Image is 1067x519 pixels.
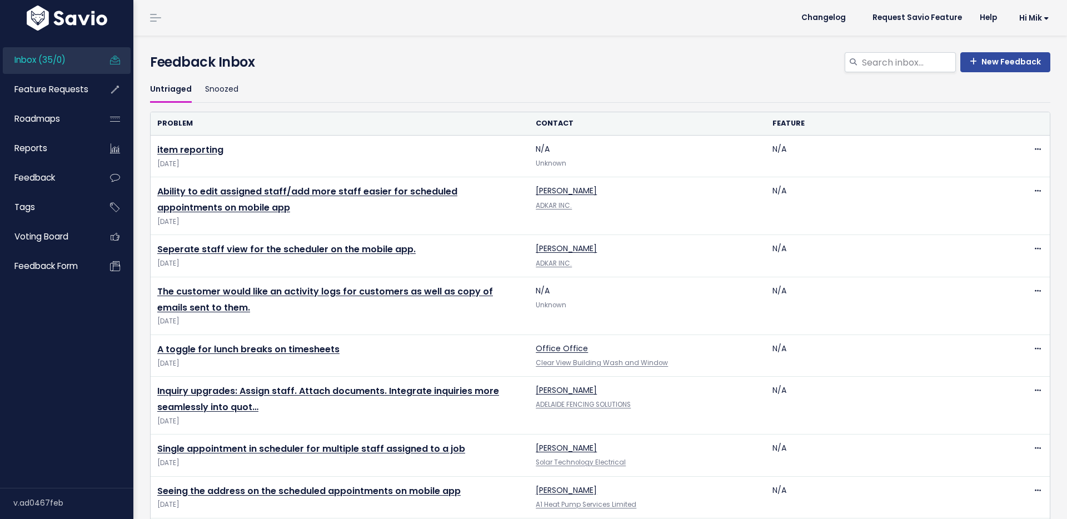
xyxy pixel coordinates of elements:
[157,258,522,270] span: [DATE]
[536,400,631,409] a: ADELAIDE FENCING SOLUTIONS
[864,9,971,26] a: Request Savio Feature
[536,458,626,467] a: Solar Technology Electrical
[14,113,60,124] span: Roadmaps
[536,301,566,310] span: Unknown
[529,136,766,177] td: N/A
[205,77,238,103] a: Snoozed
[157,243,416,256] a: Seperate staff view for the scheduler on the mobile app.
[157,358,522,370] span: [DATE]
[766,435,1003,476] td: N/A
[157,485,461,497] a: Seeing the address on the scheduled appointments on mobile app
[766,377,1003,435] td: N/A
[150,77,1050,103] ul: Filter feature requests
[861,52,956,72] input: Search inbox...
[536,343,588,354] a: Office Office
[801,14,846,22] span: Changelog
[1006,9,1058,27] a: Hi Mik
[14,172,55,183] span: Feedback
[1019,14,1049,22] span: Hi Mik
[536,201,572,210] a: ADKAR INC.
[3,253,92,279] a: Feedback form
[3,194,92,220] a: Tags
[157,216,522,228] span: [DATE]
[536,259,572,268] a: ADKAR INC.
[24,6,110,31] img: logo-white.9d6f32f41409.svg
[14,142,47,154] span: Reports
[529,277,766,335] td: N/A
[14,201,35,213] span: Tags
[529,112,766,135] th: Contact
[536,159,566,168] span: Unknown
[14,260,78,272] span: Feedback form
[157,185,457,214] a: Ability to edit assigned staff/add more staff easier for scheduled appointments on mobile app
[766,335,1003,376] td: N/A
[157,343,340,356] a: A toggle for lunch breaks on timesheets
[766,136,1003,177] td: N/A
[157,285,493,314] a: The customer would like an activity logs for customers as well as copy of emails sent to them.
[3,77,92,102] a: Feature Requests
[157,499,522,511] span: [DATE]
[536,385,597,396] a: [PERSON_NAME]
[766,476,1003,518] td: N/A
[3,136,92,161] a: Reports
[14,54,66,66] span: Inbox (35/0)
[157,158,522,170] span: [DATE]
[536,500,636,509] a: A1 Heat Pump Services Limited
[157,416,522,427] span: [DATE]
[960,52,1050,72] a: New Feedback
[971,9,1006,26] a: Help
[536,243,597,254] a: [PERSON_NAME]
[536,185,597,196] a: [PERSON_NAME]
[150,52,1050,72] h4: Feedback Inbox
[157,385,499,413] a: Inquiry upgrades: Assign staff. Attach documents. Integrate inquiries more seamlessly into quot…
[14,83,88,95] span: Feature Requests
[766,277,1003,335] td: N/A
[536,442,597,453] a: [PERSON_NAME]
[151,112,529,135] th: Problem
[3,47,92,73] a: Inbox (35/0)
[13,488,133,517] div: v.ad0467feb
[157,143,223,156] a: item reporting
[536,485,597,496] a: [PERSON_NAME]
[150,77,192,103] a: Untriaged
[766,112,1003,135] th: Feature
[157,442,465,455] a: Single appointment in scheduler for multiple staff assigned to a job
[536,358,668,367] a: Clear View Building Wash and Window
[766,177,1003,235] td: N/A
[157,457,522,469] span: [DATE]
[3,165,92,191] a: Feedback
[14,231,68,242] span: Voting Board
[766,235,1003,277] td: N/A
[157,316,522,327] span: [DATE]
[3,106,92,132] a: Roadmaps
[3,224,92,249] a: Voting Board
